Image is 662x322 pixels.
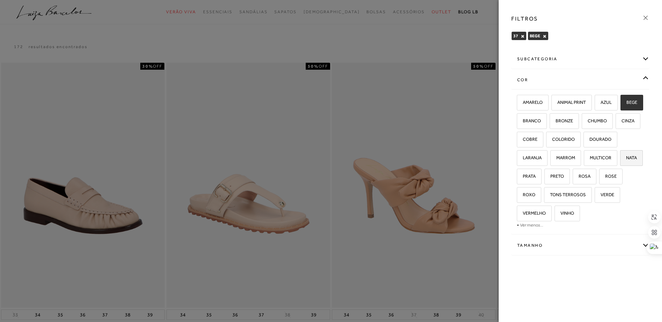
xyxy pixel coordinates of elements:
span: BRANCO [518,118,541,123]
span: AZUL [595,100,612,105]
input: BRONZE [549,118,556,125]
span: COLORIDO [547,137,575,142]
div: subcategoria [512,50,649,68]
span: LARANJA [518,155,542,160]
input: BRANCO [516,118,523,125]
span: PRATA [518,174,536,179]
div: cor [512,71,649,89]
input: LARANJA [516,155,523,162]
span: - [517,222,519,228]
input: DOURADO [582,137,589,144]
input: NATA [619,155,626,162]
input: PRETO [543,174,550,181]
span: PRETO [545,174,564,179]
input: PRATA [516,174,523,181]
span: BRONZE [550,118,573,123]
input: CINZA [615,118,622,125]
input: BEGE [619,100,626,107]
input: ROXO [516,192,523,199]
a: Ver menos... [520,222,543,228]
button: BEGE Close [543,34,546,39]
span: BEGE [621,100,637,105]
span: VERMELHO [518,210,546,216]
input: MULTICOR [583,155,590,162]
input: ROSE [598,174,605,181]
input: COBRE [516,137,523,144]
span: NATA [621,155,637,160]
span: VINHO [555,210,574,216]
span: ANIMAL PRINT [552,100,586,105]
span: 37 [513,33,518,38]
span: VERDE [595,192,614,197]
span: ROSA [573,174,590,179]
span: DOURADO [584,137,611,142]
span: TONS TERROSOS [545,192,586,197]
button: 37 Close [521,34,525,39]
span: BEGE [530,33,540,38]
span: ROXO [518,192,535,197]
input: VERDE [594,192,601,199]
input: AMARELO [516,100,523,107]
span: MULTICOR [585,155,611,160]
input: VERMELHO [516,211,523,218]
span: CHUMBO [582,118,607,123]
span: AMARELO [518,100,543,105]
input: ROSA [572,174,579,181]
span: CINZA [616,118,634,123]
input: TONS TERROSOS [543,192,550,199]
input: VINHO [553,211,560,218]
div: Tamanho [512,236,649,255]
input: ANIMAL PRINT [550,100,557,107]
input: CHUMBO [581,118,588,125]
input: MARROM [549,155,556,162]
input: AZUL [594,100,601,107]
span: MARROM [551,155,575,160]
h3: FILTROS [511,15,538,23]
span: ROSE [600,174,617,179]
span: COBRE [518,137,537,142]
input: COLORIDO [545,137,552,144]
